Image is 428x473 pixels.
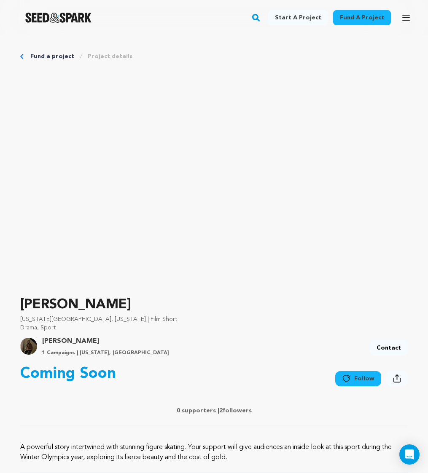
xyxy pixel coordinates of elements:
img: Seed&Spark Logo Dark Mode [25,13,92,23]
img: 3a86447e2a31640c.jpg [20,338,37,355]
a: Contact [370,340,408,355]
a: Goto Bradford Watson profile [42,336,169,346]
p: [US_STATE][GEOGRAPHIC_DATA], [US_STATE] | Film Short [20,315,408,323]
a: Fund a project [333,10,391,25]
div: Breadcrumb [20,52,408,61]
div: Open Intercom Messenger [399,444,420,465]
a: Start a project [268,10,328,25]
p: 0 supporters | followers [20,406,408,415]
p: A powerful story intertwined with stunning figure skating. Your support will give audiences an in... [20,442,408,462]
p: [PERSON_NAME] [20,295,408,315]
span: 2 [219,408,223,414]
a: Follow [335,371,381,386]
a: Fund a project [30,52,74,61]
p: 1 Campaigns | [US_STATE], [GEOGRAPHIC_DATA] [42,350,169,356]
a: Seed&Spark Homepage [25,13,92,23]
p: Drama, Sport [20,323,408,332]
p: Coming Soon [20,366,116,382]
a: Project details [88,52,132,61]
